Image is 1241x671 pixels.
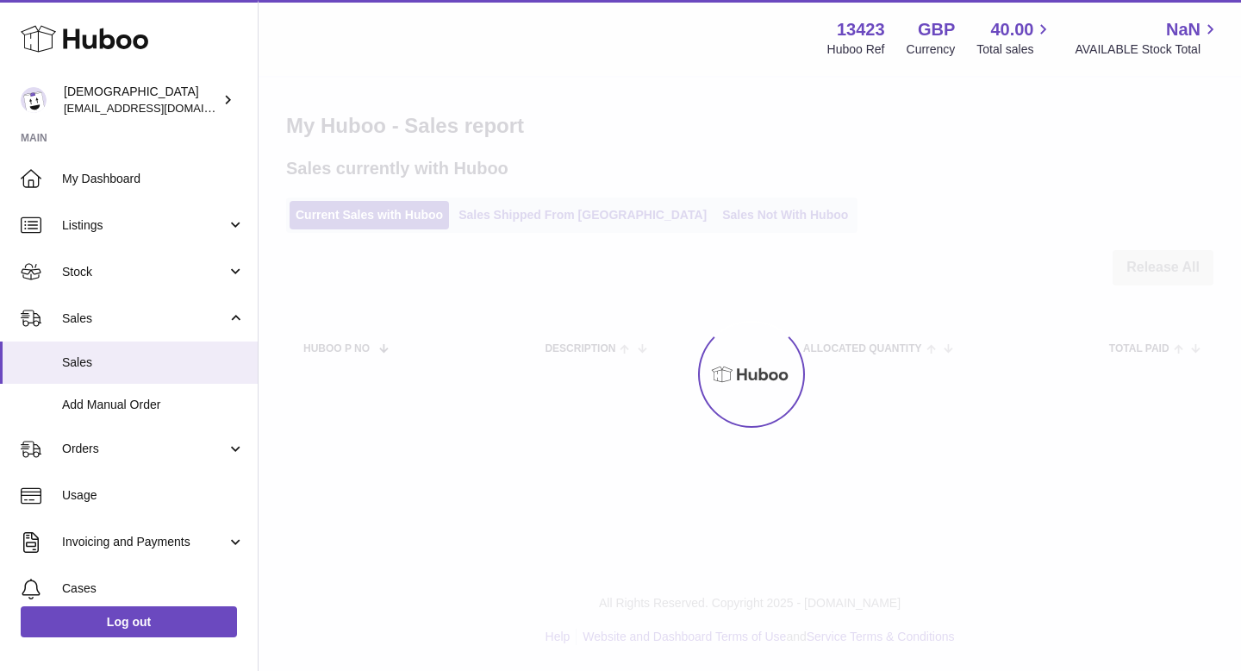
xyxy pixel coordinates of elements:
span: 40.00 [990,18,1033,41]
span: Usage [62,487,245,504]
a: 40.00 Total sales [976,18,1053,58]
div: Huboo Ref [827,41,885,58]
span: Orders [62,441,227,457]
div: [DEMOGRAPHIC_DATA] [64,84,219,116]
span: My Dashboard [62,171,245,187]
span: Sales [62,310,227,327]
strong: GBP [918,18,955,41]
a: Log out [21,606,237,637]
div: Currency [907,41,956,58]
span: Stock [62,264,227,280]
span: Sales [62,354,245,371]
span: Total sales [976,41,1053,58]
span: AVAILABLE Stock Total [1075,41,1220,58]
span: Cases [62,580,245,597]
a: NaN AVAILABLE Stock Total [1075,18,1220,58]
span: Listings [62,217,227,234]
img: olgazyuz@outlook.com [21,87,47,113]
span: [EMAIL_ADDRESS][DOMAIN_NAME] [64,101,253,115]
span: Invoicing and Payments [62,534,227,550]
span: NaN [1166,18,1200,41]
strong: 13423 [837,18,885,41]
span: Add Manual Order [62,397,245,413]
